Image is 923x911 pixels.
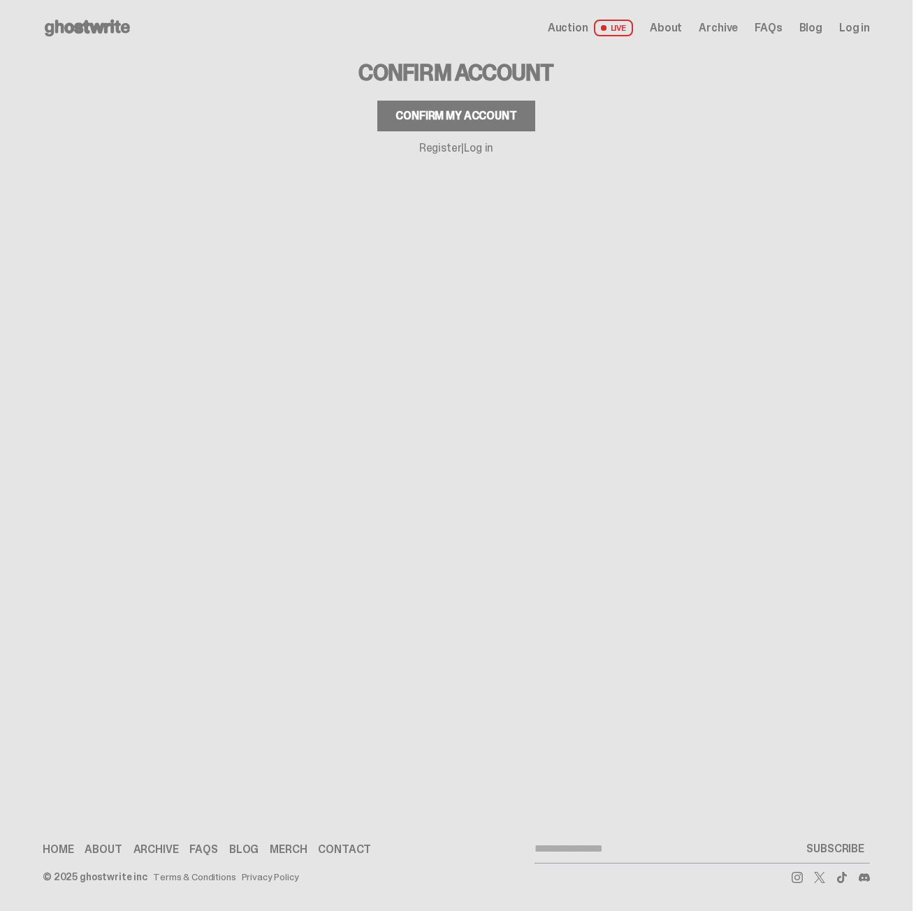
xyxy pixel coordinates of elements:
[43,844,73,855] a: Home
[419,140,462,155] a: Register
[594,20,634,36] span: LIVE
[548,22,588,34] span: Auction
[377,101,535,131] button: Confirm my account
[318,844,371,855] a: Contact
[650,22,682,34] a: About
[229,844,259,855] a: Blog
[153,872,235,882] a: Terms & Conditions
[358,61,553,84] h3: Confirm Account
[270,844,307,855] a: Merch
[85,844,122,855] a: About
[395,110,516,122] div: Confirm my account
[755,22,782,34] a: FAQs
[799,22,822,34] a: Blog
[419,143,494,154] p: |
[133,844,179,855] a: Archive
[242,872,299,882] a: Privacy Policy
[548,20,633,36] a: Auction LIVE
[464,140,493,155] a: Log in
[43,872,147,882] div: © 2025 ghostwrite inc
[189,844,217,855] a: FAQs
[801,835,870,863] button: SUBSCRIBE
[699,22,738,34] a: Archive
[839,22,870,34] a: Log in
